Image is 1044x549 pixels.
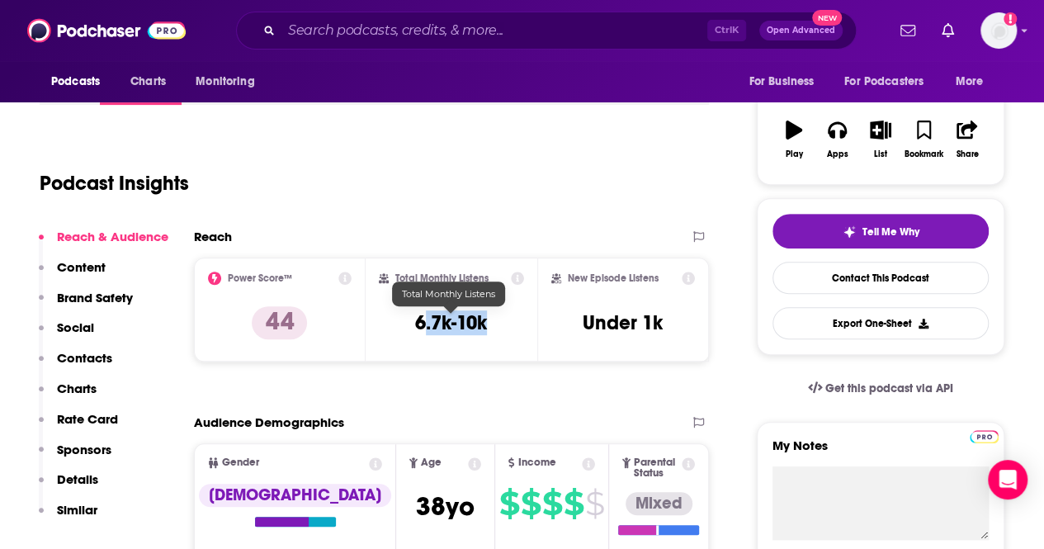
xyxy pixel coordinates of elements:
[57,229,168,244] p: Reach & Audience
[874,149,887,159] div: List
[281,17,707,44] input: Search podcasts, credits, & more...
[415,310,487,335] h3: 6.7k-10k
[57,350,112,366] p: Contacts
[707,20,746,41] span: Ctrl K
[772,262,989,294] a: Contact This Podcast
[51,70,100,93] span: Podcasts
[944,66,1004,97] button: open menu
[39,411,118,442] button: Rate Card
[39,502,97,532] button: Similar
[184,66,276,97] button: open menu
[39,442,111,472] button: Sponsors
[236,12,857,50] div: Search podcasts, credits, & more...
[970,428,999,443] a: Pro website
[57,411,118,427] p: Rate Card
[568,272,659,284] h2: New Episode Listens
[772,307,989,339] button: Export One-Sheet
[634,457,678,479] span: Parental Status
[542,490,562,517] span: $
[859,110,902,169] button: List
[894,17,922,45] a: Show notifications dropdown
[39,350,112,381] button: Contacts
[980,12,1017,49] span: Logged in as hjones
[57,319,94,335] p: Social
[40,66,121,97] button: open menu
[395,272,489,284] h2: Total Monthly Listens
[57,290,133,305] p: Brand Safety
[39,381,97,411] button: Charts
[199,484,391,507] div: [DEMOGRAPHIC_DATA]
[421,457,442,468] span: Age
[39,471,98,502] button: Details
[583,310,663,335] h3: Under 1k
[130,70,166,93] span: Charts
[517,457,555,468] span: Income
[825,381,953,395] span: Get this podcast via API
[585,490,604,517] span: $
[737,66,834,97] button: open menu
[416,490,475,523] span: 38 yo
[862,225,919,239] span: Tell Me Why
[27,15,186,46] img: Podchaser - Follow, Share and Rate Podcasts
[194,229,232,244] h2: Reach
[980,12,1017,49] img: User Profile
[935,17,961,45] a: Show notifications dropdown
[57,471,98,487] p: Details
[772,214,989,248] button: tell me why sparkleTell Me Why
[194,414,344,430] h2: Audience Demographics
[749,70,814,93] span: For Business
[812,10,842,26] span: New
[57,259,106,275] p: Content
[402,288,495,300] span: Total Monthly Listens
[39,319,94,350] button: Social
[815,110,858,169] button: Apps
[956,70,984,93] span: More
[772,438,989,466] label: My Notes
[956,149,978,159] div: Share
[1004,12,1017,26] svg: Add a profile image
[222,457,259,468] span: Gender
[39,259,106,290] button: Content
[767,26,835,35] span: Open Advanced
[57,442,111,457] p: Sponsors
[228,272,292,284] h2: Power Score™
[39,290,133,320] button: Brand Safety
[988,460,1027,499] div: Open Intercom Messenger
[844,70,924,93] span: For Podcasters
[57,381,97,396] p: Charts
[759,21,843,40] button: Open AdvancedNew
[196,70,254,93] span: Monitoring
[252,306,307,339] p: 44
[564,490,583,517] span: $
[795,368,966,409] a: Get this podcast via API
[772,110,815,169] button: Play
[827,149,848,159] div: Apps
[980,12,1017,49] button: Show profile menu
[120,66,176,97] a: Charts
[834,66,947,97] button: open menu
[902,110,945,169] button: Bookmark
[40,171,189,196] h1: Podcast Insights
[970,430,999,443] img: Podchaser Pro
[905,149,943,159] div: Bookmark
[626,492,692,515] div: Mixed
[946,110,989,169] button: Share
[843,225,856,239] img: tell me why sparkle
[521,490,541,517] span: $
[39,229,168,259] button: Reach & Audience
[57,502,97,518] p: Similar
[786,149,803,159] div: Play
[499,490,519,517] span: $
